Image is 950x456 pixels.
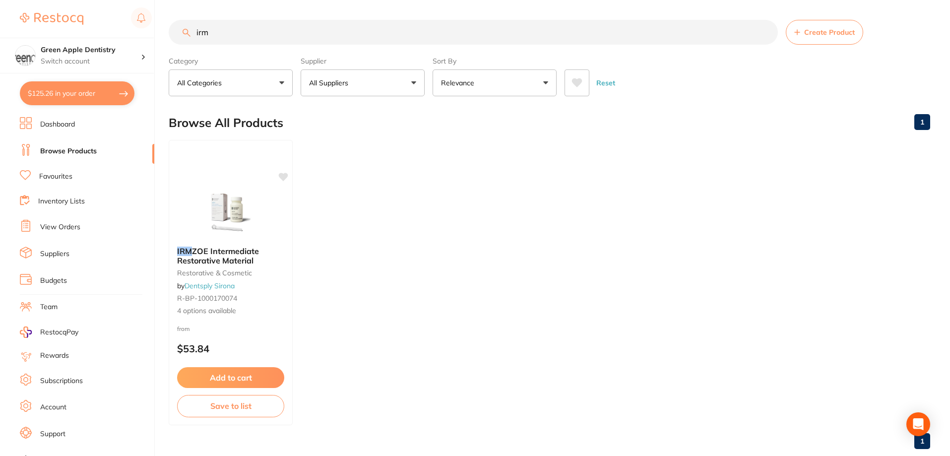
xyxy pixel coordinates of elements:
button: Save to list [177,395,284,417]
button: All Categories [169,69,293,96]
a: 1 [914,431,930,451]
span: by [177,281,235,290]
label: Category [169,57,293,65]
p: Switch account [41,57,141,66]
img: Restocq Logo [20,13,83,25]
span: RestocqPay [40,327,78,337]
div: Open Intercom Messenger [906,412,930,436]
label: Sort By [433,57,557,65]
a: Favourites [39,172,72,182]
a: Budgets [40,276,67,286]
a: Team [40,302,58,312]
small: restorative & cosmetic [177,269,284,277]
b: IRM ZOE Intermediate Restorative Material [177,247,284,265]
h2: Browse All Products [169,116,283,130]
span: ZOE Intermediate Restorative Material [177,246,259,265]
span: 4 options available [177,306,284,316]
p: $53.84 [177,343,284,354]
a: Suppliers [40,249,69,259]
button: $125.26 in your order [20,81,134,105]
a: Browse Products [40,146,97,156]
span: from [177,325,190,332]
span: R-BP-1000170074 [177,294,237,303]
a: Inventory Lists [38,196,85,206]
a: 1 [914,112,930,132]
a: Subscriptions [40,376,83,386]
a: Dentsply Sirona [185,281,235,290]
a: Restocq Logo [20,7,83,30]
button: All Suppliers [301,69,425,96]
a: Dashboard [40,120,75,130]
a: Support [40,429,65,439]
p: All Suppliers [309,78,352,88]
button: Relevance [433,69,557,96]
p: Relevance [441,78,478,88]
img: Green Apple Dentistry [15,46,35,65]
label: Supplier [301,57,425,65]
img: RestocqPay [20,326,32,338]
span: Create Product [804,28,855,36]
img: IRM ZOE Intermediate Restorative Material [198,189,263,239]
em: IRM [177,246,192,256]
button: Reset [593,69,618,96]
p: All Categories [177,78,226,88]
button: Add to cart [177,367,284,388]
button: Create Product [786,20,863,45]
a: RestocqPay [20,326,78,338]
a: Account [40,402,66,412]
h4: Green Apple Dentistry [41,45,141,55]
input: Search Products [169,20,778,45]
a: Rewards [40,351,69,361]
a: View Orders [40,222,80,232]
